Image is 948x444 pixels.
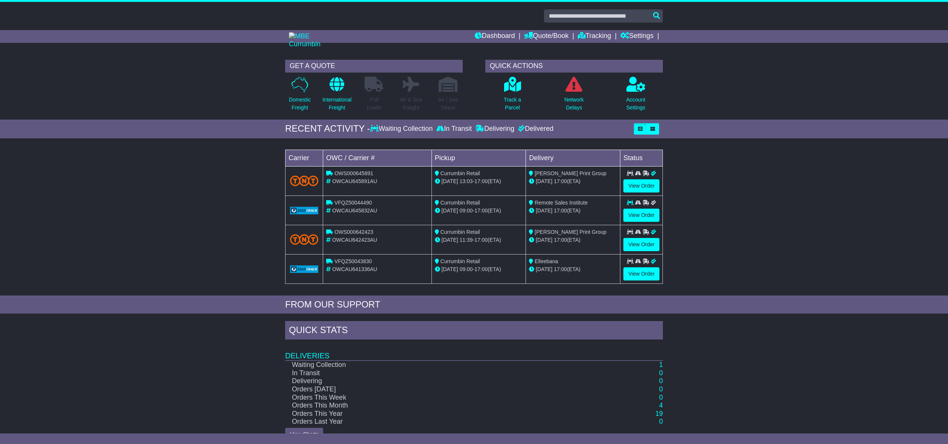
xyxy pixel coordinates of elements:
[536,178,552,184] span: [DATE]
[285,418,593,426] td: Orders Last Year
[290,176,318,186] img: TNT_Domestic.png
[285,428,323,441] a: View Charts
[535,258,558,264] span: Elleebana
[485,60,663,73] div: QUICK ACTIONS
[535,229,606,235] span: [PERSON_NAME] Print Group
[504,96,521,112] p: Track a Parcel
[435,265,523,273] div: - (ETA)
[285,341,663,361] td: Deliveries
[286,150,323,166] td: Carrier
[554,178,567,184] span: 17:00
[289,76,311,116] a: DomesticFreight
[441,258,480,264] span: Currumbin Retail
[434,125,474,133] div: In Transit
[441,200,480,206] span: Currumbin Retail
[285,321,663,341] div: Quick Stats
[460,237,473,243] span: 11:39
[290,265,318,273] img: GetCarrierServiceLogo
[655,410,663,417] a: 19
[620,150,663,166] td: Status
[442,178,458,184] span: [DATE]
[460,208,473,214] span: 09:00
[322,76,352,116] a: InternationalFreight
[516,125,553,133] div: Delivered
[435,177,523,185] div: - (ETA)
[332,237,377,243] span: OWCAU642423AU
[620,30,653,43] a: Settings
[332,208,377,214] span: OWCAU645832AU
[475,30,515,43] a: Dashboard
[332,178,377,184] span: OWCAU645891AU
[322,96,351,112] p: International Freight
[529,236,617,244] div: (ETA)
[285,369,593,377] td: In Transit
[529,177,617,185] div: (ETA)
[626,76,646,116] a: AccountSettings
[435,207,523,215] div: - (ETA)
[460,178,473,184] span: 13:03
[554,208,567,214] span: 17:00
[438,96,458,112] p: Air / Sea Depot
[442,266,458,272] span: [DATE]
[529,207,617,215] div: (ETA)
[623,209,659,222] a: View Order
[285,402,593,410] td: Orders This Month
[659,361,663,368] a: 1
[285,377,593,385] td: Delivering
[332,266,377,272] span: OWCAU641336AU
[554,237,567,243] span: 17:00
[285,410,593,418] td: Orders This Year
[460,266,473,272] span: 09:00
[659,385,663,393] a: 0
[474,237,488,243] span: 17:00
[400,96,422,112] p: Air & Sea Freight
[535,200,588,206] span: Remote Sales Institute
[564,76,584,116] a: NetworkDelays
[431,150,526,166] td: Pickup
[623,267,659,280] a: View Order
[365,96,383,112] p: Full Loads
[474,178,488,184] span: 17:00
[285,123,370,134] div: RECENT ACTIVITY -
[441,229,480,235] span: Currumbin Retail
[659,402,663,409] a: 4
[285,394,593,402] td: Orders This Week
[290,234,318,244] img: TNT_Domestic.png
[659,418,663,425] a: 0
[474,266,488,272] span: 17:00
[285,385,593,394] td: Orders [DATE]
[536,237,552,243] span: [DATE]
[524,30,568,43] a: Quote/Book
[578,30,611,43] a: Tracking
[474,125,516,133] div: Delivering
[442,208,458,214] span: [DATE]
[503,76,521,116] a: Track aParcel
[659,377,663,385] a: 0
[285,299,663,310] div: FROM OUR SUPPORT
[442,237,458,243] span: [DATE]
[529,265,617,273] div: (ETA)
[626,96,646,112] p: Account Settings
[526,150,620,166] td: Delivery
[323,150,432,166] td: OWC / Carrier #
[370,125,434,133] div: Waiting Collection
[334,229,374,235] span: OWS000642423
[536,266,552,272] span: [DATE]
[334,170,374,176] span: OWS000645891
[554,266,567,272] span: 17:00
[623,179,659,192] a: View Order
[623,238,659,251] a: View Order
[285,60,463,73] div: GET A QUOTE
[435,236,523,244] div: - (ETA)
[474,208,488,214] span: 17:00
[334,258,372,264] span: VFQZ50043830
[334,200,372,206] span: VFQZ50044490
[285,361,593,369] td: Waiting Collection
[289,96,311,112] p: Domestic Freight
[659,394,663,401] a: 0
[536,208,552,214] span: [DATE]
[659,369,663,377] a: 0
[290,207,318,214] img: GetCarrierServiceLogo
[535,170,606,176] span: [PERSON_NAME] Print Group
[441,170,480,176] span: Currumbin Retail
